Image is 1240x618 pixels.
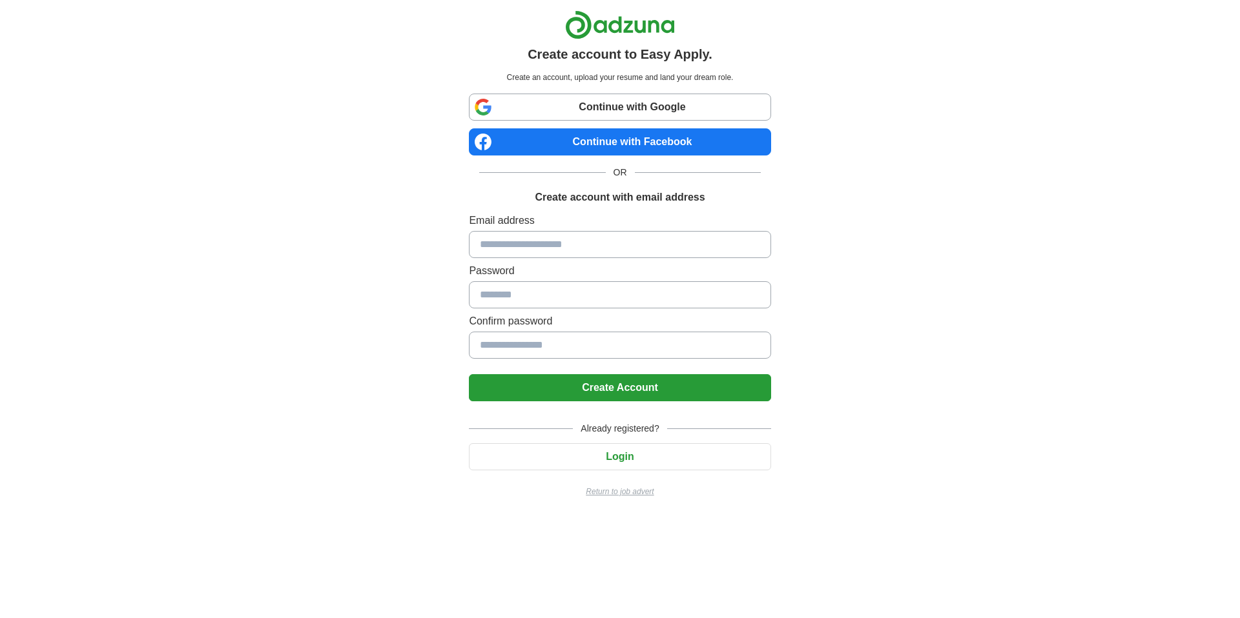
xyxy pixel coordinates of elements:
[528,45,712,64] h1: Create account to Easy Apply.
[469,314,770,329] label: Confirm password
[606,166,635,179] span: OR
[469,213,770,228] label: Email address
[469,263,770,279] label: Password
[469,94,770,121] a: Continue with Google
[471,72,768,83] p: Create an account, upload your resume and land your dream role.
[469,374,770,401] button: Create Account
[469,486,770,497] a: Return to job advert
[469,443,770,470] button: Login
[565,10,675,39] img: Adzuna logo
[469,128,770,155] a: Continue with Facebook
[469,451,770,462] a: Login
[535,190,705,205] h1: Create account with email address
[573,422,666,435] span: Already registered?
